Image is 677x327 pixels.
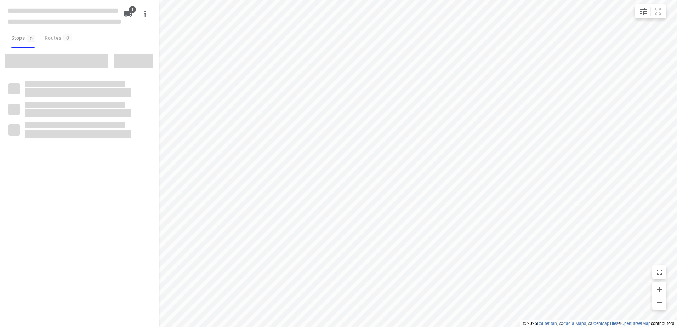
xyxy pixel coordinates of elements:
[537,321,557,326] a: Routetitan
[635,4,666,18] div: small contained button group
[621,321,651,326] a: OpenStreetMap
[523,321,674,326] li: © 2025 , © , © © contributors
[562,321,586,326] a: Stadia Maps
[591,321,618,326] a: OpenMapTiles
[636,4,650,18] button: Map settings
